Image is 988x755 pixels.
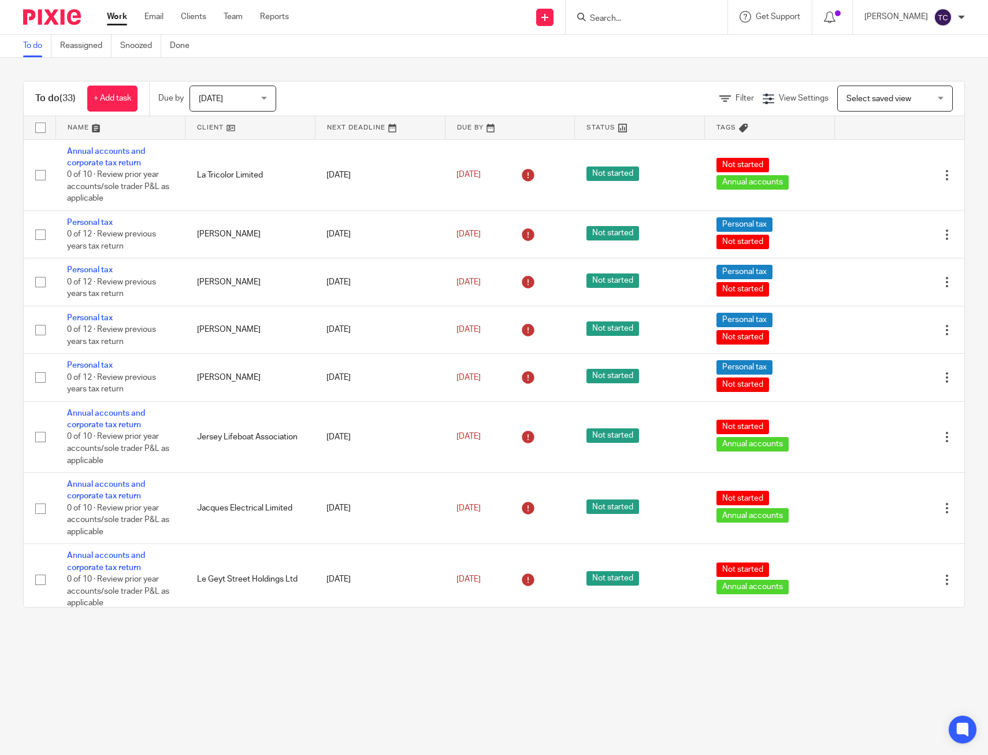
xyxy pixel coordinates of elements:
[67,433,169,465] span: 0 of 10 · Review prior year accounts/sole trader P&L as applicable
[67,314,113,322] a: Personal tax
[158,92,184,104] p: Due by
[456,575,481,583] span: [DATE]
[456,504,481,512] span: [DATE]
[23,9,81,25] img: Pixie
[586,166,639,181] span: Not started
[716,330,769,345] span: Not started
[315,210,445,258] td: [DATE]
[67,147,145,167] a: Annual accounts and corporate tax return
[716,282,769,297] span: Not started
[716,580,789,594] span: Annual accounts
[67,480,145,500] a: Annual accounts and corporate tax return
[67,504,169,536] span: 0 of 10 · Review prior year accounts/sole trader P&L as applicable
[60,94,76,103] span: (33)
[185,354,315,401] td: [PERSON_NAME]
[315,544,445,615] td: [DATE]
[315,258,445,306] td: [DATE]
[87,86,138,112] a: + Add task
[934,8,952,27] img: svg%3E
[586,428,639,443] span: Not started
[67,409,145,429] a: Annual accounts and corporate tax return
[456,373,481,382] span: [DATE]
[67,325,156,346] span: 0 of 12 · Review previous years tax return
[716,313,772,327] span: Personal tax
[315,306,445,353] td: [DATE]
[67,278,156,298] span: 0 of 12 · Review previous years tax return
[67,361,113,369] a: Personal tax
[260,11,289,23] a: Reports
[185,258,315,306] td: [PERSON_NAME]
[716,265,772,279] span: Personal tax
[846,95,911,103] span: Select saved view
[315,139,445,210] td: [DATE]
[185,210,315,258] td: [PERSON_NAME]
[60,35,112,57] a: Reassigned
[716,508,789,523] span: Annual accounts
[456,325,481,334] span: [DATE]
[586,369,639,383] span: Not started
[589,14,693,24] input: Search
[586,571,639,586] span: Not started
[586,321,639,336] span: Not started
[67,373,156,394] span: 0 of 12 · Review previous years tax return
[716,377,769,392] span: Not started
[185,473,315,544] td: Jacques Electrical Limited
[67,171,169,202] span: 0 of 10 · Review prior year accounts/sole trader P&L as applicable
[185,139,315,210] td: La Tricolor Limited
[716,158,769,172] span: Not started
[864,11,928,23] p: [PERSON_NAME]
[716,360,772,375] span: Personal tax
[185,401,315,472] td: Jersey Lifeboat Association
[315,401,445,472] td: [DATE]
[144,11,164,23] a: Email
[716,235,769,249] span: Not started
[779,94,829,102] span: View Settings
[716,491,769,505] span: Not started
[716,420,769,434] span: Not started
[35,92,76,105] h1: To do
[67,552,145,571] a: Annual accounts and corporate tax return
[67,266,113,274] a: Personal tax
[185,306,315,353] td: [PERSON_NAME]
[107,11,127,23] a: Work
[456,230,481,238] span: [DATE]
[716,562,769,577] span: Not started
[170,35,198,57] a: Done
[315,473,445,544] td: [DATE]
[736,94,754,102] span: Filter
[120,35,161,57] a: Snoozed
[185,544,315,615] td: Le Geyt Street Holdings Ltd
[756,13,800,21] span: Get Support
[181,11,206,23] a: Clients
[23,35,51,57] a: To do
[586,499,639,514] span: Not started
[716,175,789,190] span: Annual accounts
[586,226,639,240] span: Not started
[67,219,113,227] a: Personal tax
[456,433,481,441] span: [DATE]
[456,171,481,179] span: [DATE]
[199,95,223,103] span: [DATE]
[716,217,772,232] span: Personal tax
[315,354,445,401] td: [DATE]
[224,11,243,23] a: Team
[716,124,736,131] span: Tags
[586,273,639,288] span: Not started
[456,278,481,286] span: [DATE]
[67,575,169,607] span: 0 of 10 · Review prior year accounts/sole trader P&L as applicable
[67,230,156,250] span: 0 of 12 · Review previous years tax return
[716,437,789,451] span: Annual accounts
